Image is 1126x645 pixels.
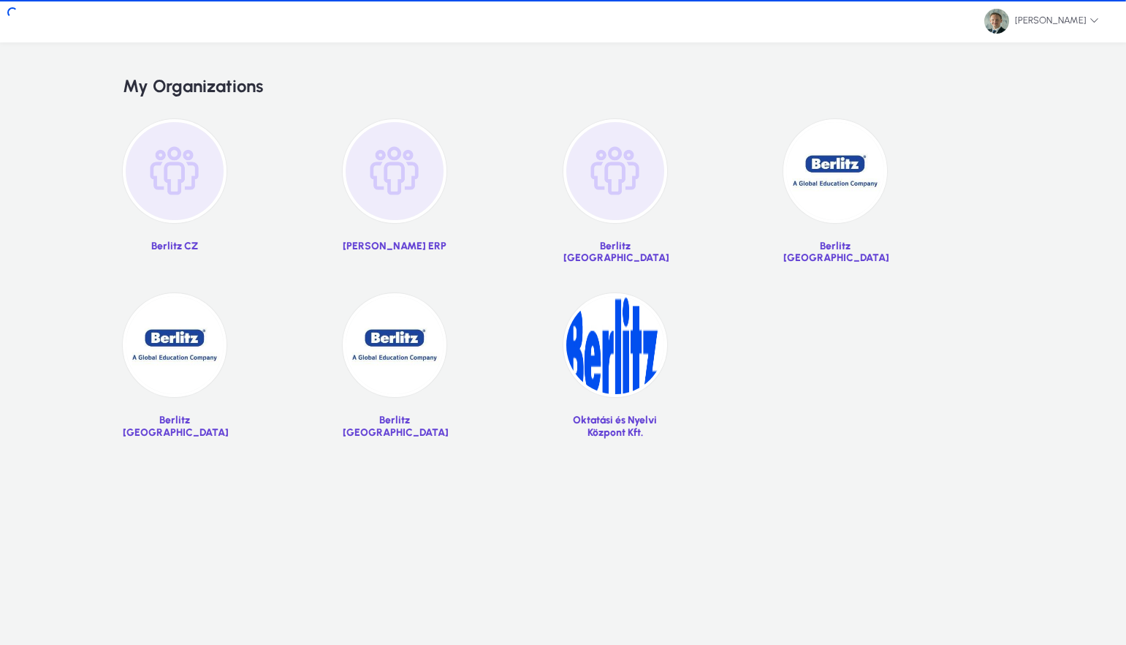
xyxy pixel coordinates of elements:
[123,76,1003,97] h2: My Organizations
[783,119,887,275] a: Berlitz [GEOGRAPHIC_DATA]
[123,241,227,253] p: Berlitz CZ
[563,119,667,223] img: organization-placeholder.png
[123,293,227,449] a: Berlitz [GEOGRAPHIC_DATA]
[563,241,667,265] p: Berlitz [GEOGRAPHIC_DATA]
[123,119,227,275] a: Berlitz CZ
[343,119,446,223] img: organization-placeholder.png
[123,119,227,223] img: organization-placeholder.png
[343,241,446,253] p: [PERSON_NAME] ERP
[563,293,667,397] img: 42.jpg
[123,415,227,439] p: Berlitz [GEOGRAPHIC_DATA]
[343,119,446,275] a: [PERSON_NAME] ERP
[783,241,887,265] p: Berlitz [GEOGRAPHIC_DATA]
[984,9,1009,34] img: 81.jpg
[973,8,1111,34] button: [PERSON_NAME]
[984,9,1099,34] span: [PERSON_NAME]
[343,293,446,397] img: 41.jpg
[123,293,227,397] img: 40.jpg
[343,293,446,449] a: Berlitz [GEOGRAPHIC_DATA]
[343,415,446,439] p: Berlitz [GEOGRAPHIC_DATA]
[563,415,667,439] p: Oktatási és Nyelvi Központ Kft.
[783,119,887,223] img: 37.jpg
[563,293,667,449] a: Oktatási és Nyelvi Központ Kft.
[563,119,667,275] a: Berlitz [GEOGRAPHIC_DATA]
